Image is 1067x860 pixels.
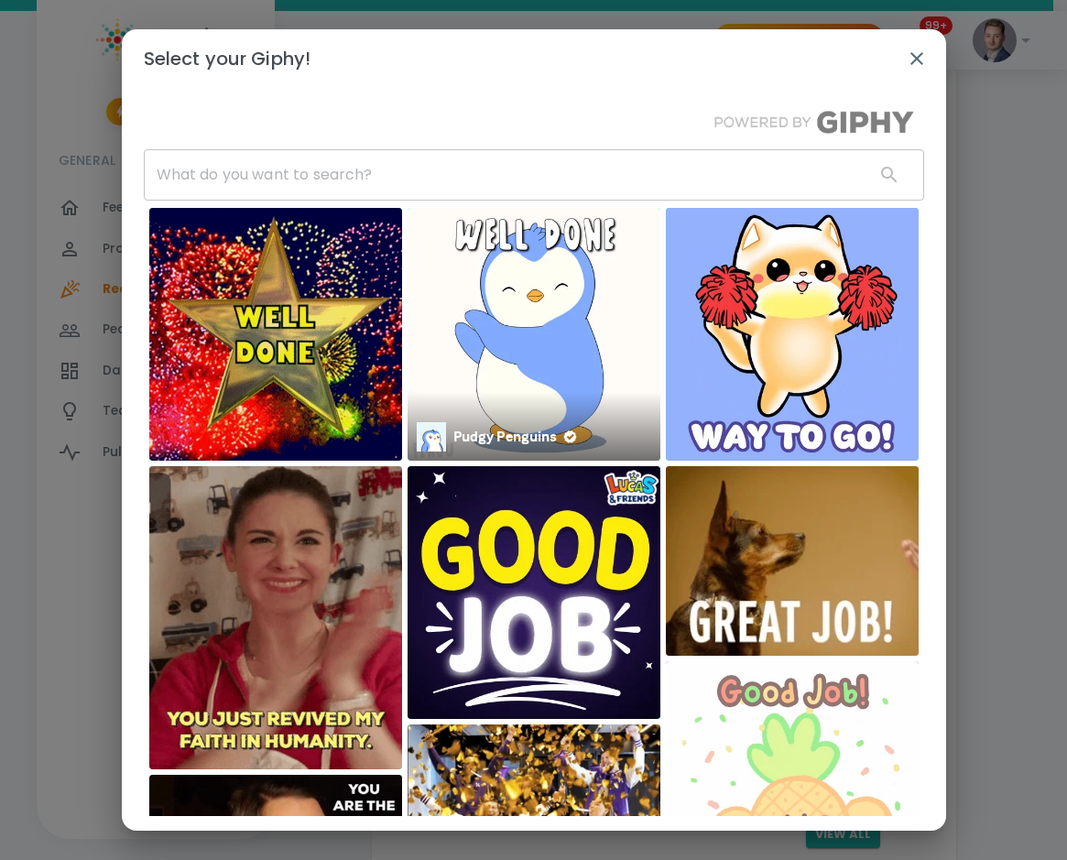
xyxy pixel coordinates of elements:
img: 80h.jpg [417,422,446,452]
img: Digital art gif. A spinning gold star is emblazoned with the words, "Well done." Red, green, pink... [149,208,402,461]
img: Happy Well Done GIF by Mochimons [666,208,919,461]
img: Well Done Good Job GIF by Lucas and Friends by RV AppStudios [408,466,660,719]
h2: Select your Giphy! [122,29,946,88]
div: Pudgy Penguins [453,426,558,448]
input: What do you want to search? [144,149,860,201]
img: I Love You GIF by Sealed With A GIF [666,466,919,656]
img: Powered by GIPHY [704,110,924,135]
img: Well Done Applause GIF by Pudgy Penguins [408,208,660,461]
img: Celebrity gif. Alison Brie smiles proudly and admiringly while clapping. Text, "You just revived ... [149,466,402,769]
